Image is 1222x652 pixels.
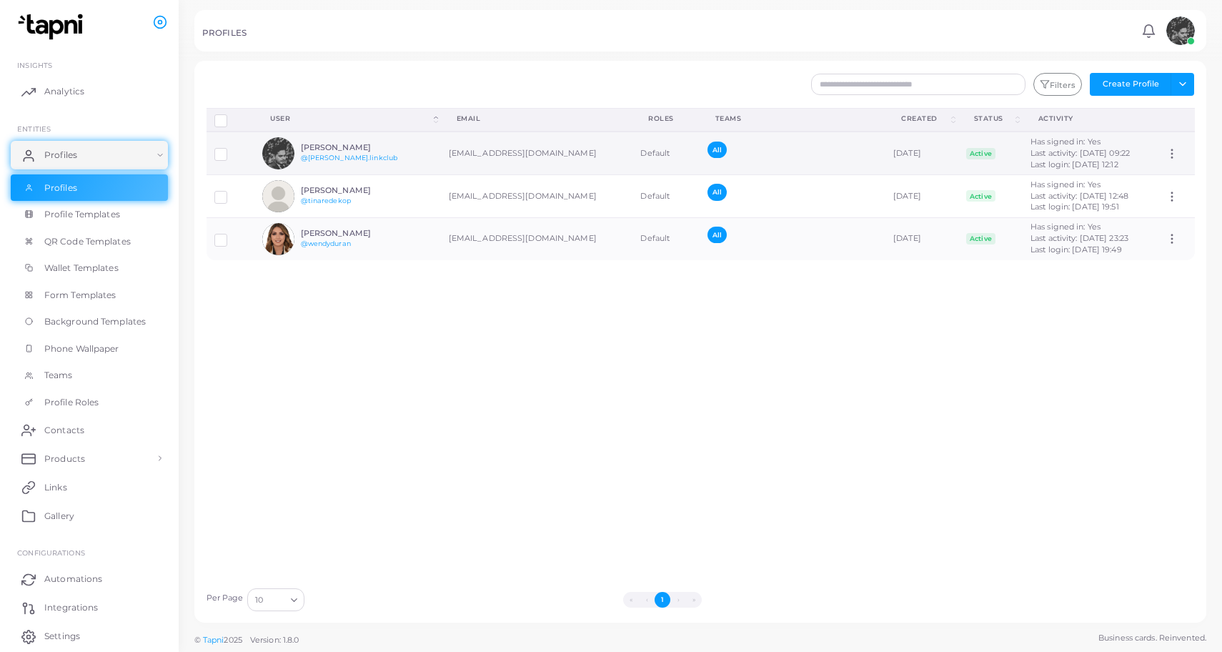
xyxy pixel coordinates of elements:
div: activity [1038,114,1142,124]
a: Profile Templates [11,201,168,228]
span: Configurations [17,548,85,557]
a: Analytics [11,77,168,106]
span: All [707,184,727,200]
span: ENTITIES [17,124,51,133]
input: Search for option [264,592,285,608]
span: Last activity: [DATE] 09:22 [1030,148,1130,158]
div: Roles [648,114,683,124]
a: @[PERSON_NAME].linkclub [301,154,398,162]
img: avatar [262,180,294,212]
img: logo [13,14,92,40]
span: Last login: [DATE] 19:49 [1030,244,1122,255]
a: Teams [11,362,168,389]
span: Teams [44,369,73,382]
th: Row-selection [207,108,255,132]
td: [DATE] [885,175,958,218]
span: Integrations [44,601,98,614]
label: Per Page [207,593,244,604]
a: Settings [11,622,168,651]
a: Wallet Templates [11,255,168,282]
span: 10 [255,593,263,608]
td: [DATE] [885,217,958,260]
span: Analytics [44,85,84,98]
span: Gallery [44,510,74,523]
span: Profile Templates [44,208,120,221]
a: Form Templates [11,282,168,309]
div: Search for option [247,588,304,611]
span: Version: 1.8.0 [250,635,299,645]
span: Active [966,190,996,202]
td: [DATE] [885,132,958,174]
img: avatar [1166,16,1195,45]
td: Default [632,175,699,218]
h6: [PERSON_NAME] [301,143,406,152]
h5: PROFILES [202,28,247,38]
span: INSIGHTS [17,61,52,69]
a: avatar [1162,16,1198,45]
a: @tinaredekop [301,197,351,204]
div: Teams [715,114,870,124]
ul: Pagination [308,592,1017,608]
span: Has signed in: Yes [1030,222,1101,232]
td: [EMAIL_ADDRESS][DOMAIN_NAME] [441,175,633,218]
span: Last activity: [DATE] 23:23 [1030,233,1128,243]
th: Action [1158,108,1195,132]
h6: [PERSON_NAME] [301,229,406,238]
span: Active [966,233,996,244]
a: Profiles [11,141,168,169]
a: Background Templates [11,308,168,335]
img: avatar [262,223,294,255]
a: Profile Roles [11,389,168,416]
a: Links [11,473,168,501]
span: All [707,227,727,243]
button: Go to page 1 [655,592,670,608]
span: 2025 [224,634,242,646]
a: Integrations [11,593,168,622]
span: Products [44,453,85,465]
span: Background Templates [44,315,146,328]
td: [EMAIL_ADDRESS][DOMAIN_NAME] [441,132,633,174]
span: Has signed in: Yes [1030,179,1101,189]
span: All [707,142,727,158]
span: Links [44,481,67,494]
div: Status [974,114,1013,124]
span: Last activity: [DATE] 12:48 [1030,191,1128,201]
a: Automations [11,565,168,593]
div: User [270,114,430,124]
span: Profiles [44,149,77,162]
a: Contacts [11,415,168,444]
a: Phone Wallpaper [11,335,168,362]
a: Products [11,444,168,473]
h6: [PERSON_NAME] [301,186,406,195]
div: Email [457,114,617,124]
span: Has signed in: Yes [1030,137,1101,147]
span: Profile Roles [44,396,99,409]
td: Default [632,132,699,174]
span: Phone Wallpaper [44,342,119,355]
a: @wendyduran [301,239,351,247]
span: QR Code Templates [44,235,131,248]
td: [EMAIL_ADDRESS][DOMAIN_NAME] [441,217,633,260]
span: Active [966,148,996,159]
span: Last login: [DATE] 19:51 [1030,202,1119,212]
span: Last login: [DATE] 12:12 [1030,159,1118,169]
a: Tapni [203,635,224,645]
div: Created [901,114,948,124]
span: Wallet Templates [44,262,119,275]
img: avatar [262,137,294,169]
span: Form Templates [44,289,116,302]
a: QR Code Templates [11,228,168,255]
td: Default [632,217,699,260]
span: Business cards. Reinvented. [1098,632,1206,644]
span: Contacts [44,424,84,437]
a: Profiles [11,174,168,202]
button: Create Profile [1090,73,1171,96]
span: Settings [44,630,80,643]
a: Gallery [11,501,168,530]
span: © [194,634,299,646]
button: Filters [1033,73,1082,96]
span: Profiles [44,182,77,194]
span: Automations [44,573,102,586]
